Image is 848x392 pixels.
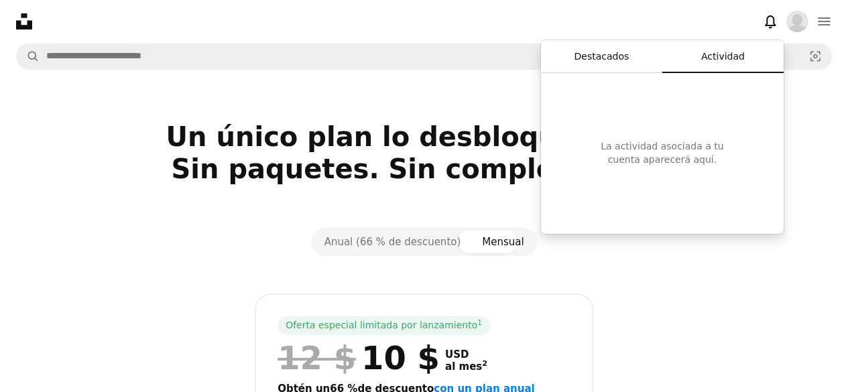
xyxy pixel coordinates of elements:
[810,8,837,35] button: Menú
[479,361,490,373] a: 2
[278,340,356,375] span: 12 $
[17,44,40,69] button: Buscar en Unsplash
[784,8,810,35] button: Perfil
[477,318,482,326] sup: 1
[786,11,808,32] img: Avatar del usuario Tatiana Mejia
[541,73,784,234] div: La actividad asociada a tu cuenta aparecerá aquí.
[757,8,784,35] button: Notificaciones
[278,316,490,335] div: Oferta especial limitada por lanzamiento
[662,41,784,73] button: Actividad
[16,13,32,29] a: Inicio — Unsplash
[278,340,440,375] div: 10 $
[541,41,662,73] button: Destacados
[445,348,487,361] span: USD
[16,121,832,217] h2: Un único plan lo desbloquea todo. Sin paquetes. Sin complementos.
[471,231,534,253] button: Mensual
[445,361,487,373] span: al mes
[482,359,487,368] sup: 2
[16,43,832,70] form: Encuentra imágenes en todo el sitio
[475,319,485,332] a: 1
[799,44,831,69] button: Búsqueda visual
[314,231,472,253] button: Anual (66 % de descuento)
